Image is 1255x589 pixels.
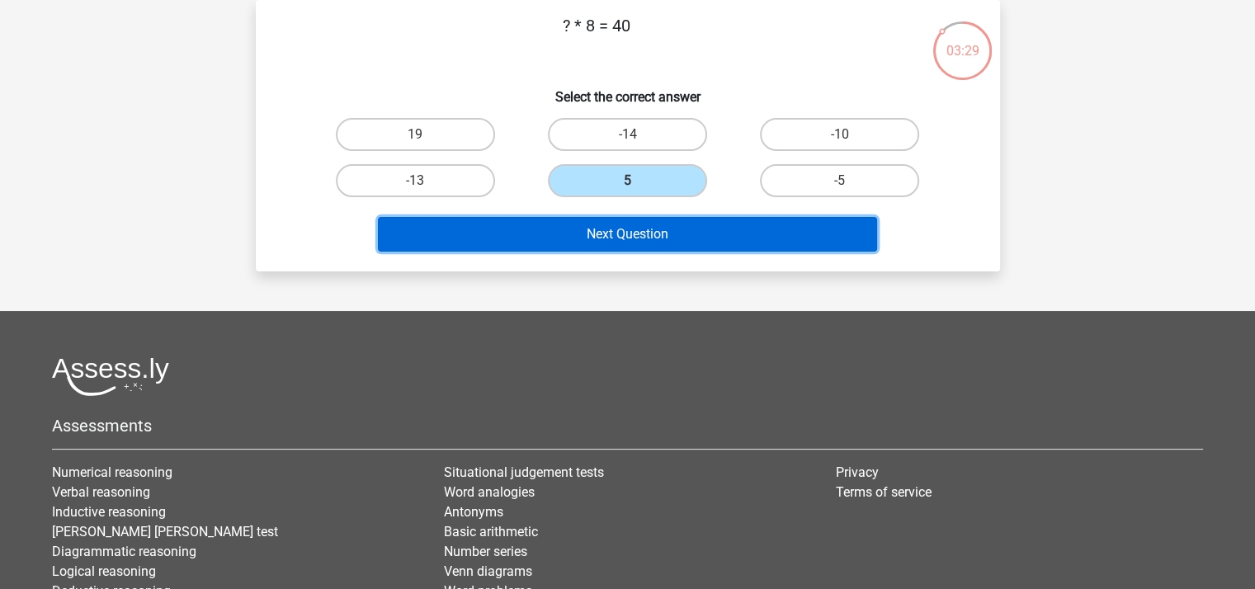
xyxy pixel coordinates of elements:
div: 03:29 [932,20,993,61]
label: -10 [760,118,919,151]
a: Antonyms [444,504,503,520]
a: Situational judgement tests [444,464,604,480]
label: 5 [548,164,707,197]
a: Word analogies [444,484,535,500]
a: Logical reasoning [52,563,156,579]
h6: Select the correct answer [282,76,974,105]
img: Assessly logo [52,357,169,396]
button: Next Question [378,217,877,252]
a: Venn diagrams [444,563,532,579]
label: 19 [336,118,495,151]
p: ? * 8 = 40 [282,13,912,63]
a: Diagrammatic reasoning [52,544,196,559]
label: -13 [336,164,495,197]
a: Terms of service [836,484,932,500]
a: Inductive reasoning [52,504,166,520]
a: Basic arithmetic [444,524,538,540]
label: -5 [760,164,919,197]
a: Numerical reasoning [52,464,172,480]
a: Privacy [836,464,879,480]
h5: Assessments [52,416,1203,436]
label: -14 [548,118,707,151]
a: [PERSON_NAME] [PERSON_NAME] test [52,524,278,540]
a: Number series [444,544,527,559]
a: Verbal reasoning [52,484,150,500]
